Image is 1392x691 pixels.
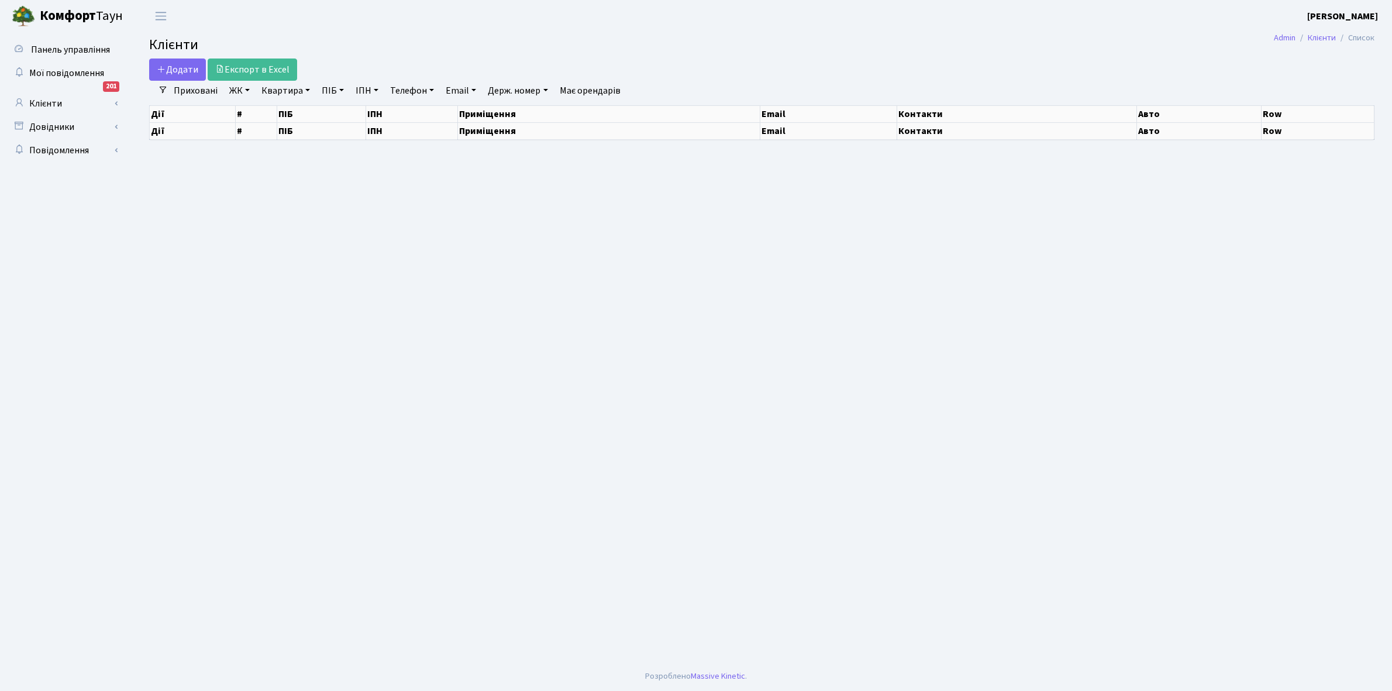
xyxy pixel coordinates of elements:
[150,105,236,122] th: Дії
[1262,105,1374,122] th: Row
[1274,32,1295,44] a: Admin
[277,122,366,139] th: ПІБ
[6,38,123,61] a: Панель управління
[555,81,625,101] a: Має орендарів
[31,43,110,56] span: Панель управління
[1308,32,1336,44] a: Клієнти
[897,105,1137,122] th: Контакти
[1307,9,1378,23] a: [PERSON_NAME]
[150,122,236,139] th: Дії
[760,105,897,122] th: Email
[1137,122,1262,139] th: Авто
[103,81,119,92] div: 201
[441,81,481,101] a: Email
[760,122,897,139] th: Email
[146,6,175,26] button: Переключити навігацію
[1262,122,1374,139] th: Row
[157,63,198,76] span: Додати
[317,81,349,101] a: ПІБ
[29,67,104,80] span: Мої повідомлення
[1137,105,1262,122] th: Авто
[1336,32,1374,44] li: Список
[458,122,760,139] th: Приміщення
[208,59,297,81] a: Експорт в Excel
[149,59,206,81] a: Додати
[236,105,277,122] th: #
[169,81,222,101] a: Приховані
[351,81,383,101] a: ІПН
[6,61,123,85] a: Мої повідомлення201
[897,122,1137,139] th: Контакти
[277,105,366,122] th: ПІБ
[483,81,552,101] a: Держ. номер
[149,35,198,55] span: Клієнти
[225,81,254,101] a: ЖК
[6,139,123,162] a: Повідомлення
[645,670,747,683] div: Розроблено .
[458,105,760,122] th: Приміщення
[12,5,35,28] img: logo.png
[366,105,458,122] th: ІПН
[1256,26,1392,50] nav: breadcrumb
[257,81,315,101] a: Квартира
[385,81,439,101] a: Телефон
[366,122,458,139] th: ІПН
[236,122,277,139] th: #
[40,6,123,26] span: Таун
[1307,10,1378,23] b: [PERSON_NAME]
[6,92,123,115] a: Клієнти
[6,115,123,139] a: Довідники
[40,6,96,25] b: Комфорт
[691,670,745,682] a: Massive Kinetic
